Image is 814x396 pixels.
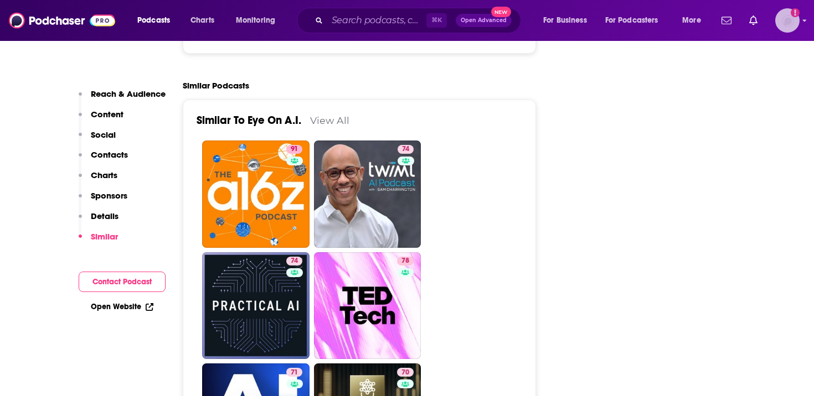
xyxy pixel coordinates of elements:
[79,88,166,109] button: Reach & Audience
[183,80,249,91] h2: Similar Podcasts
[183,12,221,29] a: Charts
[775,8,800,33] img: User Profile
[398,145,414,154] a: 74
[314,140,421,248] a: 74
[91,190,127,201] p: Sponsors
[202,252,310,359] a: 74
[327,12,426,29] input: Search podcasts, credits, & more...
[402,144,409,155] span: 74
[401,256,409,267] span: 78
[91,149,128,160] p: Contacts
[137,13,170,28] span: Podcasts
[202,140,310,248] a: 91
[286,368,302,377] a: 71
[456,14,512,27] button: Open AdvancedNew
[291,144,298,155] span: 91
[228,12,290,29] button: open menu
[79,109,123,129] button: Content
[286,257,302,265] a: 74
[426,13,447,28] span: ⌘ K
[91,109,123,119] p: Content
[91,129,116,140] p: Social
[286,145,302,154] a: 91
[190,13,214,28] span: Charts
[543,13,587,28] span: For Business
[79,190,127,211] button: Sponsors
[79,170,117,190] button: Charts
[717,11,736,30] a: Show notifications dropdown
[91,211,119,221] p: Details
[775,8,800,33] button: Show profile menu
[79,272,166,292] button: Contact Podcast
[791,8,800,17] svg: Add a profile image
[91,88,166,99] p: Reach & Audience
[314,252,421,359] a: 78
[79,129,116,150] button: Social
[461,18,507,23] span: Open Advanced
[79,231,118,252] button: Similar
[682,13,701,28] span: More
[535,12,601,29] button: open menu
[197,113,301,127] a: Similar To Eye On A.I.
[775,8,800,33] span: Logged in as bigswing
[91,231,118,242] p: Similar
[310,114,349,126] a: View All
[397,257,414,265] a: 78
[236,13,275,28] span: Monitoring
[130,12,184,29] button: open menu
[91,302,153,311] a: Open Website
[79,149,128,170] button: Contacts
[397,368,414,377] a: 70
[491,7,511,17] span: New
[291,367,298,378] span: 71
[9,10,115,31] img: Podchaser - Follow, Share and Rate Podcasts
[291,256,298,267] span: 74
[401,367,409,378] span: 70
[307,8,532,33] div: Search podcasts, credits, & more...
[605,13,658,28] span: For Podcasters
[79,211,119,231] button: Details
[91,170,117,180] p: Charts
[745,11,762,30] a: Show notifications dropdown
[674,12,715,29] button: open menu
[598,12,674,29] button: open menu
